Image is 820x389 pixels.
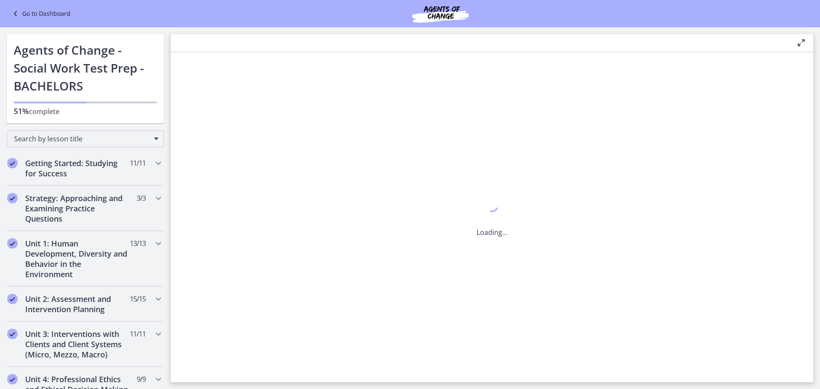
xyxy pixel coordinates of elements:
a: Go to Dashboard [10,9,70,19]
span: 11 / 11 [130,158,146,168]
p: Loading... [477,227,507,237]
span: Search by lesson title [14,134,150,143]
i: Completed [7,329,18,339]
span: 51% [14,106,29,116]
h2: Getting Started: Studying for Success [25,158,129,178]
span: 13 / 13 [130,238,146,249]
i: Completed [7,238,18,249]
span: 11 / 11 [130,329,146,339]
i: Completed [7,193,18,203]
h2: Unit 2: Assessment and Intervention Planning [25,294,129,314]
p: complete [14,106,157,117]
div: Search by lesson title [7,130,164,147]
span: 3 / 3 [137,193,146,203]
h2: Unit 3: Interventions with Clients and Client Systems (Micro, Mezzo, Macro) [25,329,129,360]
span: 9 / 9 [137,374,146,384]
i: Completed [7,374,18,384]
h2: Unit 1: Human Development, Diversity and Behavior in the Environment [25,238,129,279]
img: Agents of Change [389,3,492,24]
h1: Agents of Change - Social Work Test Prep - BACHELORS [14,41,157,95]
div: 1 [477,197,507,217]
i: Completed [7,158,18,168]
i: Completed [7,294,18,304]
span: 15 / 15 [130,294,146,304]
h2: Strategy: Approaching and Examining Practice Questions [25,193,129,224]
